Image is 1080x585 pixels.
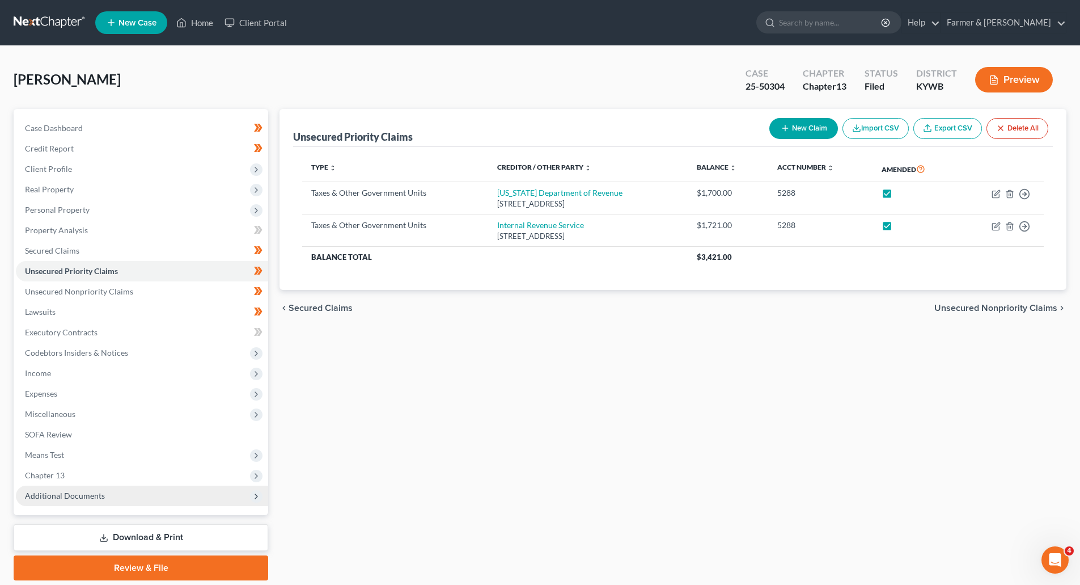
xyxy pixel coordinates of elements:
[16,322,268,343] a: Executory Contracts
[25,409,75,419] span: Miscellaneous
[746,80,785,93] div: 25-50304
[865,67,898,80] div: Status
[25,307,56,317] span: Lawsuits
[16,220,268,241] a: Property Analysis
[302,247,688,267] th: Balance Total
[585,165,591,171] i: unfold_more
[865,80,898,93] div: Filed
[16,118,268,138] a: Case Dashboard
[311,220,478,231] div: Taxes & Other Government Units
[329,165,336,171] i: unfold_more
[25,164,72,174] span: Client Profile
[697,187,759,199] div: $1,700.00
[1065,546,1074,555] span: 4
[873,156,959,182] th: Amended
[777,187,863,199] div: 5288
[497,163,591,171] a: Creditor / Other Party unfold_more
[16,302,268,322] a: Lawsuits
[25,348,128,357] span: Codebtors Insiders & Notices
[16,281,268,302] a: Unsecured Nonpriority Claims
[219,12,293,33] a: Client Portal
[118,19,156,27] span: New Case
[279,304,353,313] button: chevron_left Secured Claims
[916,80,957,93] div: KYWB
[697,220,759,231] div: $1,721.00
[25,184,74,194] span: Real Property
[25,205,90,214] span: Personal Property
[941,12,1066,33] a: Farmer & [PERSON_NAME]
[16,424,268,445] a: SOFA Review
[497,188,622,197] a: [US_STATE] Department of Revenue
[769,118,838,139] button: New Claim
[16,261,268,281] a: Unsecured Priority Claims
[279,304,289,313] i: chevron_left
[777,163,834,171] a: Acct Number unfold_more
[746,67,785,80] div: Case
[842,118,909,139] button: Import CSV
[803,80,846,93] div: Chapter
[1057,304,1066,313] i: chevron_right
[1041,546,1069,574] iframe: Intercom live chat
[16,241,268,261] a: Secured Claims
[902,12,940,33] a: Help
[171,12,219,33] a: Home
[311,163,336,171] a: Type unfold_more
[293,130,413,144] div: Unsecured Priority Claims
[916,67,957,80] div: District
[25,470,65,480] span: Chapter 13
[25,287,133,296] span: Unsecured Nonpriority Claims
[913,118,982,139] a: Export CSV
[779,12,883,33] input: Search by name...
[934,304,1057,313] span: Unsecured Nonpriority Claims
[730,165,736,171] i: unfold_more
[14,555,268,580] a: Review & File
[25,430,72,439] span: SOFA Review
[986,118,1048,139] button: Delete All
[25,389,57,398] span: Expenses
[25,123,83,133] span: Case Dashboard
[25,144,74,153] span: Credit Report
[803,67,846,80] div: Chapter
[836,81,846,91] span: 13
[497,220,584,230] a: Internal Revenue Service
[311,187,478,199] div: Taxes & Other Government Units
[25,225,88,235] span: Property Analysis
[975,67,1053,92] button: Preview
[25,327,98,337] span: Executory Contracts
[777,220,863,231] div: 5288
[14,71,121,87] span: [PERSON_NAME]
[25,450,64,460] span: Means Test
[25,266,118,276] span: Unsecured Priority Claims
[827,165,834,171] i: unfold_more
[25,491,105,500] span: Additional Documents
[934,304,1066,313] button: Unsecured Nonpriority Claims chevron_right
[25,246,79,255] span: Secured Claims
[697,163,736,171] a: Balance unfold_more
[497,199,679,209] div: [STREET_ADDRESS]
[697,252,732,262] span: $3,421.00
[25,368,51,378] span: Income
[14,524,268,551] a: Download & Print
[16,138,268,159] a: Credit Report
[289,304,353,313] span: Secured Claims
[497,231,679,242] div: [STREET_ADDRESS]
